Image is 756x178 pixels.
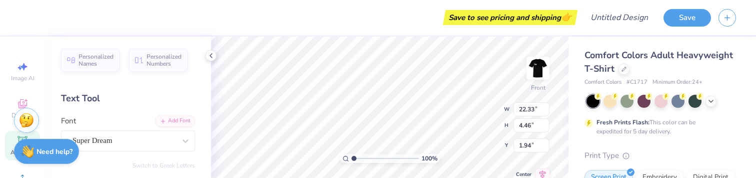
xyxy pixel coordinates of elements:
span: Minimum Order: 24 + [652,78,702,87]
span: Image AI [11,74,34,82]
div: Add Font [155,115,195,127]
span: Comfort Colors [584,78,621,87]
div: Print Type [584,150,736,161]
img: Front [528,58,548,78]
span: 100 % [421,154,437,163]
div: This color can be expedited for 5 day delivery. [596,118,719,136]
span: Center [513,171,531,178]
button: Save [663,9,711,27]
input: Untitled Design [582,8,656,28]
span: Add Text [10,148,34,156]
label: Font [61,115,76,127]
div: Front [531,83,545,92]
div: Save to see pricing and shipping [445,10,575,25]
strong: Fresh Prints Flash: [596,118,649,126]
div: Text Tool [61,92,195,105]
span: 👉 [561,11,572,23]
span: # C1717 [626,78,647,87]
span: Personalized Numbers [146,53,182,67]
strong: Need help? [36,147,72,156]
span: Designs [11,111,33,119]
span: Personalized Names [78,53,114,67]
span: Comfort Colors Adult Heavyweight T-Shirt [584,49,733,75]
button: Switch to Greek Letters [132,161,195,169]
